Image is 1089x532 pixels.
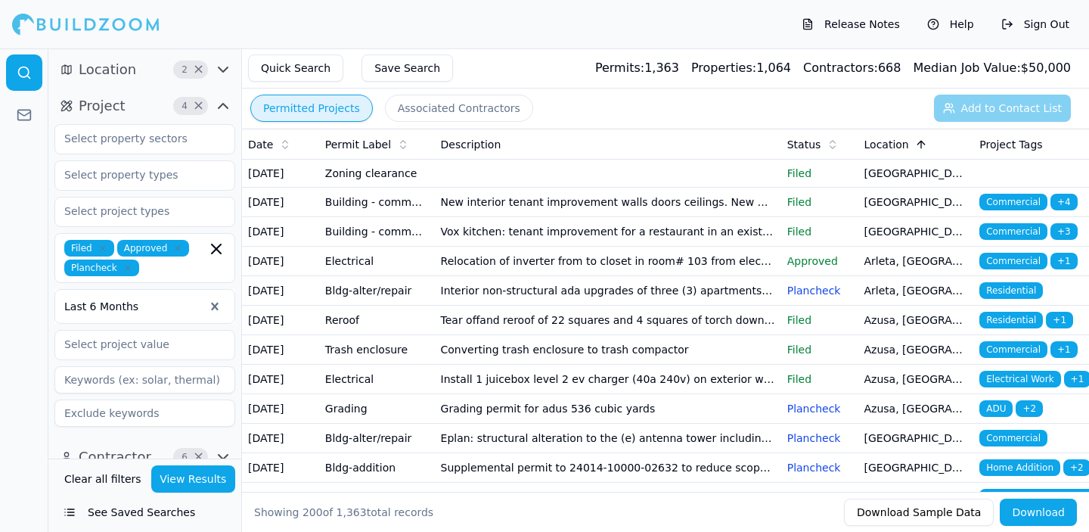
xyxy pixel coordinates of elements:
span: Home Addition [979,459,1060,476]
input: Select property types [55,161,216,188]
div: Status [787,137,852,152]
td: Electrical [319,365,435,394]
span: + 3 [1050,223,1078,240]
p: Filed [787,166,852,181]
td: Electrical [319,247,435,276]
span: Contractor [79,446,151,468]
p: Filed [787,194,852,210]
td: [GEOGRAPHIC_DATA], [GEOGRAPHIC_DATA] [858,483,974,512]
button: Project4Clear Project filters [54,94,235,118]
span: ADU [979,400,1013,417]
span: Residential [979,282,1043,299]
div: $ 50,000 [913,59,1071,77]
td: Bldg-alter/repair [319,276,435,306]
div: Showing of total records [254,505,433,520]
span: Permits: [595,61,644,75]
div: Project Tags [979,137,1083,152]
input: Select property sectors [55,125,216,152]
td: Azusa, [GEOGRAPHIC_DATA] [858,306,974,335]
input: Exclude keywords [54,400,235,427]
td: [GEOGRAPHIC_DATA], [GEOGRAPHIC_DATA] [858,424,974,453]
td: Grading [319,483,435,512]
td: Zoning clearance [319,160,435,188]
p: Plancheck [787,401,852,416]
button: Download [1000,499,1077,526]
span: + 1 [1050,253,1078,269]
button: Quick Search [248,54,343,82]
div: 668 [803,59,901,77]
span: 1,363 [337,506,367,518]
td: Building - commercial - tenant/landlord improvements with no additions [319,217,435,247]
td: Azusa, [GEOGRAPHIC_DATA] [858,335,974,365]
td: [DATE] [242,247,319,276]
td: Grading permit for adus 536 cubic yards [435,394,781,424]
input: Select project types [55,198,216,225]
td: Relocation of inverter from to closet in room# 103 from electrical room# 108 plan check only [435,247,781,276]
td: [DATE] [242,276,319,306]
td: Vox kitchen: tenant improvement for a restaurant in an existing shell. New non-bearing partition ... [435,217,781,247]
button: See Saved Searches [54,499,235,526]
td: Install 1 juicebox level 2 ev charger (40a 240v) on exterior wall. Connect to existing 200 amp panel [435,365,781,394]
span: Median Job Value: [913,61,1020,75]
td: [DATE] [242,160,319,188]
span: Commercial [979,253,1047,269]
td: Eplan grading for site imporvements including (n) alq 2 padel courts improvement of level pad new... [435,483,781,512]
span: Filed [64,240,114,257]
td: Trash enclosure [319,335,435,365]
span: + 2 [1016,400,1043,417]
span: Location [79,59,136,80]
input: Keywords (ex: solar, thermal) [54,366,235,394]
input: Select project value [55,331,216,358]
span: Electrical Work [979,371,1060,387]
p: Plancheck [787,431,852,446]
td: [GEOGRAPHIC_DATA], [GEOGRAPHIC_DATA] [858,453,974,483]
div: Location [864,137,968,152]
td: Bldg-alter/repair [319,424,435,453]
td: Tear offand reroof of 22 squares and 4 squares of torch down 18 squares of shingles [435,306,781,335]
td: Building - commercial - tenant/landlord improvements with no additions [319,188,435,217]
button: Associated Contractors [385,95,533,122]
td: [DATE] [242,335,319,365]
span: Project [79,95,126,117]
button: Download Sample Data [844,499,994,526]
p: Plancheck [787,460,852,475]
button: Contractor6Clear Contractor filters [54,445,235,469]
span: Commercial [979,194,1047,210]
button: Help [920,12,982,36]
span: + 4 [1050,194,1078,210]
p: Approved [787,254,852,269]
td: [DATE] [242,188,319,217]
p: Filed [787,342,852,357]
div: Date [248,137,313,152]
td: Arleta, [GEOGRAPHIC_DATA] [858,247,974,276]
td: Interior non-structural ada upgrades of three (3) apartments (units c101 c103 & e103) and laundry... [435,276,781,306]
button: Location2Clear Location filters [54,58,235,82]
td: [DATE] [242,365,319,394]
td: Arleta, [GEOGRAPHIC_DATA] [858,276,974,306]
td: [GEOGRAPHIC_DATA], [GEOGRAPHIC_DATA] [858,217,974,247]
button: Sign Out [994,12,1077,36]
span: Residential [979,312,1043,328]
button: View Results [151,465,236,493]
span: 200 [302,506,323,518]
span: Commercial [979,430,1047,446]
p: Filed [787,313,852,328]
span: Properties: [691,61,756,75]
td: Azusa, [GEOGRAPHIC_DATA] [858,365,974,394]
span: + 1 [1050,341,1078,358]
span: + 1 [1046,312,1073,328]
span: 4 [177,98,192,114]
span: Plancheck [64,260,139,276]
span: Clear Project filters [193,102,204,110]
button: Clear all filters [60,465,145,493]
button: Release Notes [794,12,907,36]
td: Grading [319,394,435,424]
td: [DATE] [242,306,319,335]
div: Permit Label [325,137,429,152]
p: Plancheck [787,490,852,505]
span: 2 [177,62,192,77]
span: Clear Location filters [193,66,204,73]
span: 6 [177,450,192,465]
td: [DATE] [242,424,319,453]
span: Commercial [979,223,1047,240]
